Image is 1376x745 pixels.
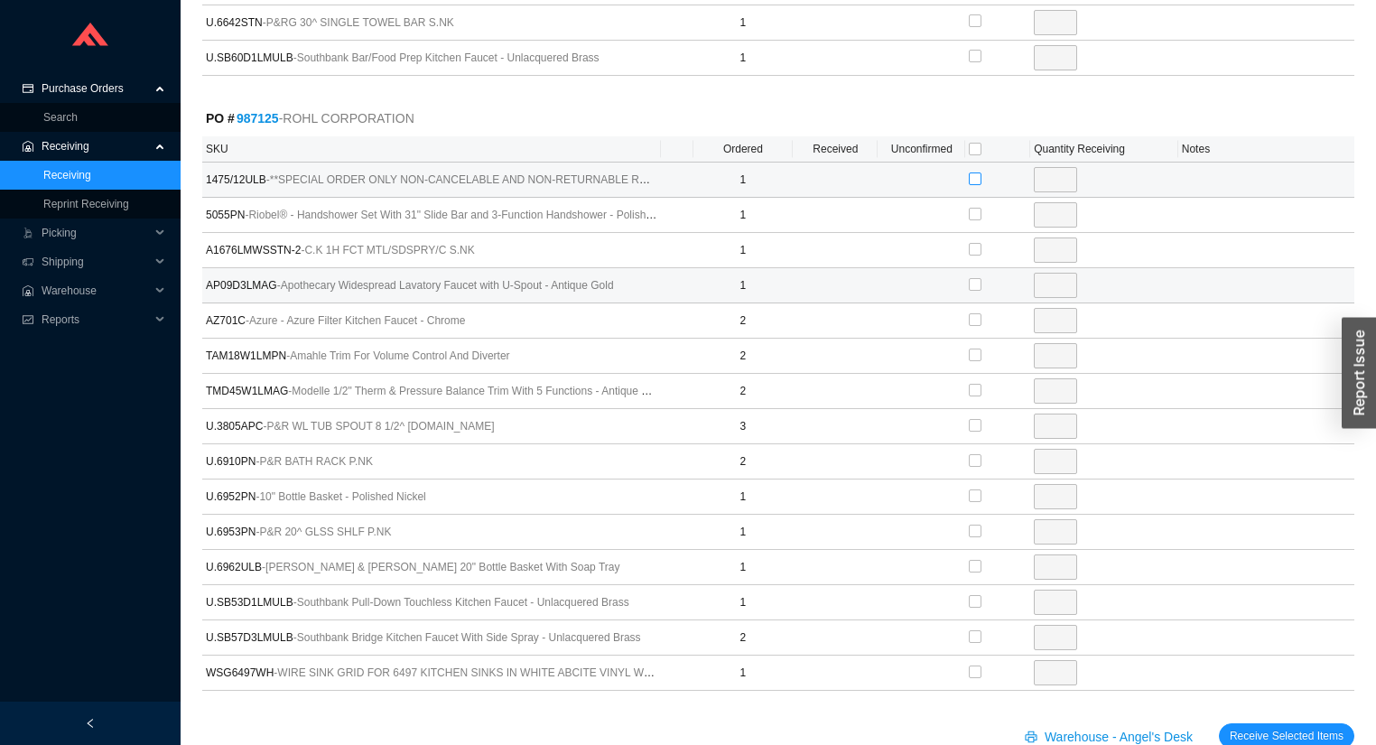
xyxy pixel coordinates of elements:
[43,198,129,210] a: Reprint Receiving
[206,523,657,541] span: U.6953PN
[263,420,494,433] span: - P&R WL TUB SPOUT 8 1/2^ [DOMAIN_NAME]
[266,173,1278,186] span: - **SPECIAL ORDER ONLY NON-CANCELABLE AND NON-RETURNABLE ROHL WALL MOUNTED HOOK SHOWER ARM 13 3/4...
[22,314,34,325] span: fund
[1025,731,1041,745] span: printer
[206,452,657,470] span: U.6910PN
[256,526,391,538] span: - P&R 20^ GLSS SHLF P.NK
[206,629,657,647] span: U.SB57D3LMULB
[693,198,794,233] td: 1
[693,550,794,585] td: 1
[1230,727,1343,745] span: Receive Selected Items
[286,349,509,362] span: - Amahle Trim For Volume Control And Diverter
[42,247,150,276] span: Shipping
[206,241,657,259] span: A1676LMWSSTN-2
[293,51,600,64] span: - Southbank Bar/Food Prep Kitchen Faucet - Unlacquered Brass
[22,83,34,94] span: credit-card
[43,169,91,182] a: Receiving
[1030,136,1178,163] th: Quantity Receiving
[693,233,794,268] td: 1
[42,276,150,305] span: Warehouse
[279,108,414,129] span: - ROHL CORPORATION
[693,515,794,550] td: 1
[206,206,657,224] span: 5055PN
[42,132,150,161] span: Receiving
[301,244,474,256] span: - C.K 1H FCT MTL/SDSPRY/C S.NK
[693,585,794,620] td: 1
[206,312,657,330] span: AZ701C
[206,14,657,32] span: U.6642STN
[693,339,794,374] td: 2
[206,417,657,435] span: U.3805APC
[693,136,794,163] th: Ordered
[206,49,657,67] span: U.SB60D1LMULB
[206,171,657,189] span: 1475/12ULB
[277,279,614,292] span: - Apothecary Widespread Lavatory Faucet with U-Spout - Antique Gold
[1178,136,1354,163] th: Notes
[274,666,776,679] span: - WIRE SINK GRID FOR 6497 KITCHEN SINKS IN WHITE ABCITE VINYL WITH FEET 29 1/8" X 14 5/8"
[288,385,664,397] span: - Modelle 1/2" Therm & Pressure Balance Trim With 5 Functions - Antique Gold
[693,620,794,656] td: 2
[693,409,794,444] td: 3
[878,136,965,163] th: Unconfirmed
[202,136,661,163] th: SKU
[693,374,794,409] td: 2
[206,558,657,576] span: U.6962ULB
[693,444,794,480] td: 2
[237,111,279,126] a: 987125
[206,347,657,365] span: TAM18W1LMPN
[42,219,150,247] span: Picking
[206,382,657,400] span: TMD45W1LMAG
[693,163,794,198] td: 1
[293,596,629,609] span: - Southbank Pull-Down Touchless Kitchen Faucet - Unlacquered Brass
[206,276,657,294] span: AP09D3LMAG
[246,314,465,327] span: - Azure - Azure Filter Kitchen Faucet - Chrome
[693,5,794,41] td: 1
[206,111,279,126] strong: PO #
[256,455,373,468] span: - P&R BATH RACK P.NK
[206,664,657,682] span: WSG6497WH
[693,656,794,691] td: 1
[206,488,657,506] span: U.6952PN
[693,480,794,515] td: 1
[256,490,425,503] span: - 10" Bottle Basket - Polished Nickel
[43,111,78,124] a: Search
[206,593,657,611] span: U.SB53D1LMULB
[693,268,794,303] td: 1
[693,303,794,339] td: 2
[793,136,878,163] th: Received
[42,74,150,103] span: Purchase Orders
[693,41,794,76] td: 1
[262,561,619,573] span: - [PERSON_NAME] & [PERSON_NAME] 20" Bottle Basket With Soap Tray
[263,16,454,29] span: - P&RG 30^ SINGLE TOWEL BAR S.NK
[85,718,96,729] span: left
[42,305,150,334] span: Reports
[293,631,641,644] span: - Southbank Bridge Kitchen Faucet With Side Spray - Unlacquered Brass
[245,209,690,221] span: - Riobel® - Handshower Set With 31" Slide Bar and 3-Function Handshower - Polished Nickel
